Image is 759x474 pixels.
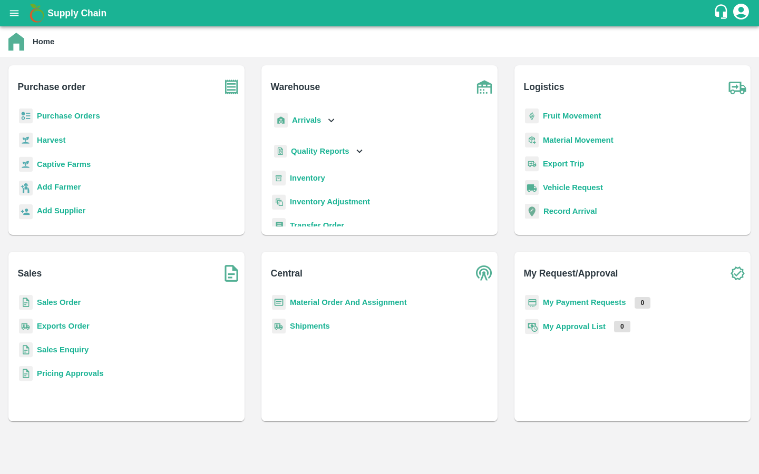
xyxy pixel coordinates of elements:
[272,319,286,334] img: shipments
[543,160,584,168] a: Export Trip
[291,147,349,155] b: Quality Reports
[543,136,614,144] a: Material Movement
[614,321,630,332] p: 0
[19,295,33,310] img: sales
[543,322,606,331] a: My Approval List
[19,204,33,220] img: supplier
[272,218,286,233] img: whTransfer
[732,2,751,24] div: account of current user
[272,108,337,132] div: Arrivals
[47,6,713,21] a: Supply Chain
[713,4,732,23] div: customer-support
[19,156,33,172] img: harvest
[26,3,47,24] img: logo
[18,80,85,94] b: Purchase order
[37,206,85,215] b: Add Supplier
[635,297,651,309] p: 0
[19,319,33,334] img: shipments
[37,181,81,195] a: Add Farmer
[37,112,100,120] a: Purchase Orders
[19,366,33,381] img: sales
[19,181,33,196] img: farmer
[37,369,103,378] a: Pricing Approvals
[724,74,751,100] img: truck
[18,266,42,281] b: Sales
[37,345,89,354] a: Sales Enquiry
[19,108,33,124] img: reciept
[37,205,85,219] a: Add Supplier
[525,319,539,334] img: approval
[290,322,330,330] a: Shipments
[271,266,303,281] b: Central
[47,8,106,18] b: Supply Chain
[19,132,33,148] img: harvest
[8,33,24,51] img: home
[290,174,325,182] a: Inventory
[272,141,365,162] div: Quality Reports
[19,342,33,358] img: sales
[37,160,91,169] a: Captive Farms
[272,171,286,186] img: whInventory
[33,37,54,46] b: Home
[37,322,90,330] a: Exports Order
[290,221,344,230] a: Transfer Order
[543,207,597,215] a: Record Arrival
[543,112,601,120] a: Fruit Movement
[292,116,321,124] b: Arrivals
[37,136,65,144] a: Harvest
[525,156,539,172] img: delivery
[525,180,539,195] img: vehicle
[290,197,370,206] a: Inventory Adjustment
[543,298,626,307] a: My Payment Requests
[524,266,618,281] b: My Request/Approval
[271,80,320,94] b: Warehouse
[543,183,603,192] a: Vehicle Request
[274,145,287,158] img: qualityReport
[525,108,539,124] img: fruit
[524,80,565,94] b: Logistics
[525,132,539,148] img: material
[2,1,26,25] button: open drawer
[272,295,286,310] img: centralMaterial
[37,183,81,191] b: Add Farmer
[471,74,498,100] img: warehouse
[525,204,539,219] img: recordArrival
[218,74,245,100] img: purchase
[724,260,751,287] img: check
[37,298,81,307] a: Sales Order
[218,260,245,287] img: soSales
[272,194,286,210] img: inventory
[525,295,539,310] img: payment
[471,260,498,287] img: central
[274,113,288,128] img: whArrival
[290,298,407,307] a: Material Order And Assignment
